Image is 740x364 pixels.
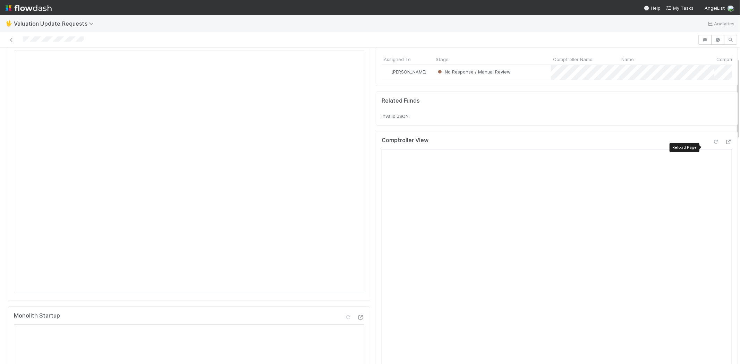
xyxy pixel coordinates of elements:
span: No Response / Manual Review [436,69,511,75]
a: My Tasks [666,5,694,11]
div: [PERSON_NAME] [384,68,426,75]
img: avatar_5106bb14-94e9-4897-80de-6ae81081f36d.png [385,69,390,75]
span: Name [621,56,634,63]
span: Assigned To [384,56,411,63]
img: logo-inverted-e16ddd16eac7371096b0.svg [6,2,52,14]
a: Analytics [707,19,734,28]
div: No Response / Manual Review [436,68,511,75]
div: Invalid JSON. [382,113,732,120]
span: Stage [436,56,449,63]
span: Comptroller Name [553,56,593,63]
span: Valuation Update Requests [14,20,97,27]
h5: Comptroller View [382,137,428,144]
span: 🖖 [6,20,12,26]
h5: Related Funds [382,97,420,104]
span: AngelList [705,5,725,11]
img: avatar_5106bb14-94e9-4897-80de-6ae81081f36d.png [728,5,734,12]
span: [PERSON_NAME] [391,69,426,75]
div: Help [644,5,661,11]
h5: Monolith Startup [14,312,60,319]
